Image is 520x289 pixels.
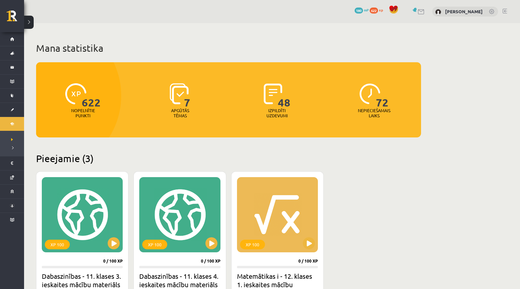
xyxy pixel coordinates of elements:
[435,9,441,15] img: Violeta Vederņikova
[445,8,483,14] a: [PERSON_NAME]
[139,272,220,289] h2: Dabaszinības - 11. klases 4. ieskaites mācību materiāls
[370,8,386,12] a: 622 xp
[240,240,265,249] div: XP 100
[7,11,24,26] a: Rīgas 1. Tālmācības vidusskola
[36,42,421,54] h1: Mana statistika
[65,83,86,104] img: icon-xp-0682a9bc20223a9ccc6f5883a126b849a74cddfe5390d2b41b4391c66f2066e7.svg
[184,83,190,108] span: 7
[265,108,289,118] p: Izpildīti uzdevumi
[71,108,95,118] p: Nopelnītie punkti
[376,83,389,108] span: 72
[82,83,101,108] span: 622
[170,83,189,104] img: icon-learned-topics-4a711ccc23c960034f471b6e78daf4a3bad4a20eaf4de84257b87e66633f6470.svg
[355,8,363,14] span: 180
[264,83,282,104] img: icon-completed-tasks-ad58ae20a441b2904462921112bc710f1caf180af7a3daa7317a5a94f2d26646.svg
[379,8,383,12] span: xp
[36,152,421,164] h2: Pieejamie (3)
[45,240,70,249] div: XP 100
[42,272,123,289] h2: Dabaszinības - 11. klases 3. ieskaites mācību materiāls
[370,8,378,14] span: 622
[359,83,380,104] img: icon-clock-7be60019b62300814b6bd22b8e044499b485619524d84068768e800edab66f18.svg
[364,8,369,12] span: mP
[358,108,390,118] p: Nepieciešamais laiks
[278,83,291,108] span: 48
[355,8,369,12] a: 180 mP
[168,108,192,118] p: Apgūtās tēmas
[142,240,167,249] div: XP 100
